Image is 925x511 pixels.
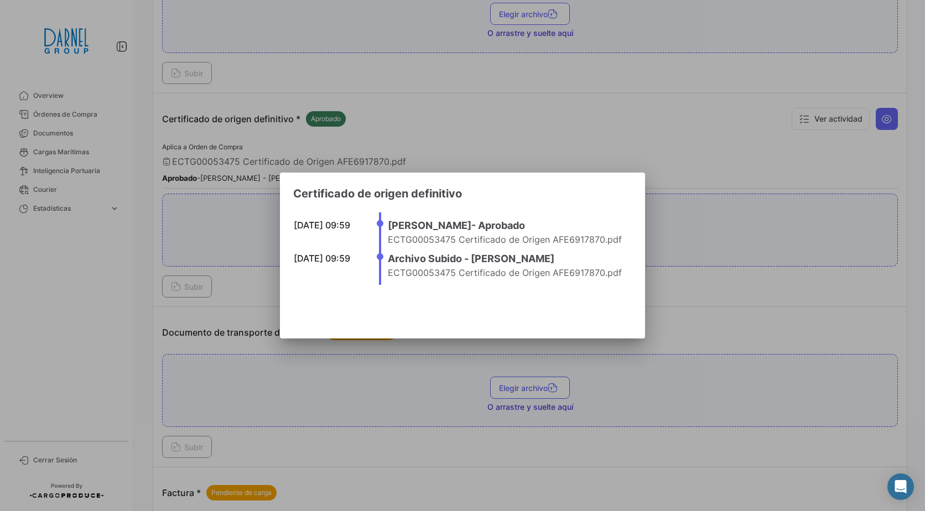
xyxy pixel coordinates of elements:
span: ECTG00053475 Certificado de Origen AFE6917870.pdf [388,267,622,278]
h3: Certificado de origen definitivo [293,186,632,201]
div: [DATE] 09:59 [294,219,360,231]
h4: [PERSON_NAME] - Aprobado [388,218,625,233]
div: Abrir Intercom Messenger [887,473,914,500]
div: [DATE] 09:59 [294,252,360,264]
h4: Archivo Subido - [PERSON_NAME] [388,251,625,267]
span: ECTG00053475 Certificado de Origen AFE6917870.pdf [388,234,622,245]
